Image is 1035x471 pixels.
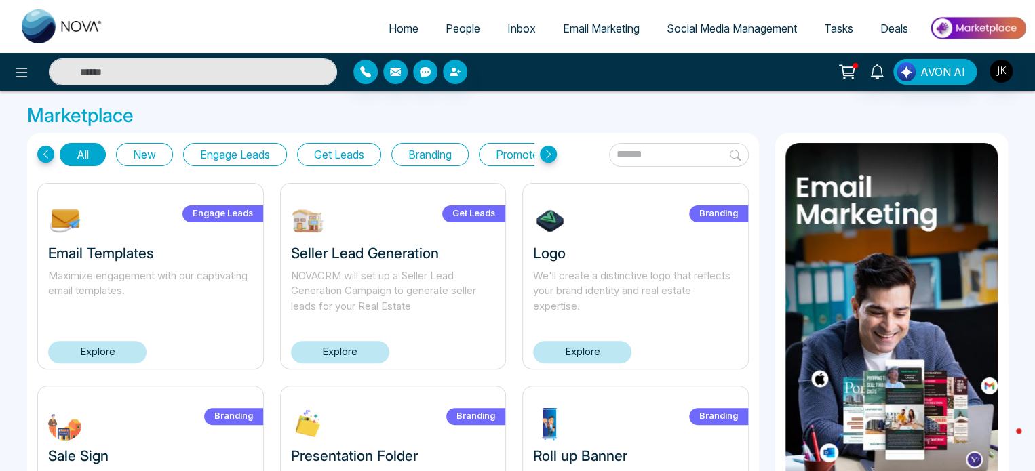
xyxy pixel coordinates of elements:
[48,245,253,262] h3: Email Templates
[689,408,748,425] label: Branding
[432,16,494,41] a: People
[442,205,505,222] label: Get Leads
[391,143,469,166] button: Branding
[897,62,916,81] img: Lead Flow
[48,204,82,238] img: NOmgJ1742393483.jpg
[667,22,797,35] span: Social Media Management
[446,22,480,35] span: People
[446,408,505,425] label: Branding
[479,143,595,166] button: Promote Listings
[22,9,103,43] img: Nova CRM Logo
[297,143,381,166] button: Get Leads
[533,447,738,464] h3: Roll up Banner
[867,16,922,41] a: Deals
[60,143,106,166] button: All
[494,16,549,41] a: Inbox
[989,425,1021,457] iframe: Intercom live chat
[533,245,738,262] h3: Logo
[811,16,867,41] a: Tasks
[990,60,1013,83] img: User Avatar
[48,268,253,314] p: Maximize engagement with our captivating email templates.
[48,447,253,464] h3: Sale Sign
[183,143,287,166] button: Engage Leads
[182,205,263,222] label: Engage Leads
[291,204,325,238] img: W9EOY1739212645.jpg
[563,22,640,35] span: Email Marketing
[48,407,82,441] img: FWbuT1732304245.jpg
[291,268,496,314] p: NOVACRM will set up a Seller Lead Generation Campaign to generate seller leads for your Real Estate
[533,341,631,363] a: Explore
[533,407,567,441] img: ptdrg1732303548.jpg
[27,104,1008,127] h3: Marketplace
[824,22,853,35] span: Tasks
[291,341,389,363] a: Explore
[533,268,738,314] p: We'll create a distinctive logo that reflects your brand identity and real estate expertise.
[204,408,263,425] label: Branding
[375,16,432,41] a: Home
[291,245,496,262] h3: Seller Lead Generation
[689,205,748,222] label: Branding
[549,16,653,41] a: Email Marketing
[291,447,496,464] h3: Presentation Folder
[653,16,811,41] a: Social Media Management
[929,13,1027,43] img: Market-place.gif
[507,22,536,35] span: Inbox
[389,22,418,35] span: Home
[893,59,977,85] button: AVON AI
[533,204,567,238] img: 7tHiu1732304639.jpg
[920,64,965,80] span: AVON AI
[116,143,173,166] button: New
[291,407,325,441] img: XLP2c1732303713.jpg
[48,341,147,363] a: Explore
[880,22,908,35] span: Deals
